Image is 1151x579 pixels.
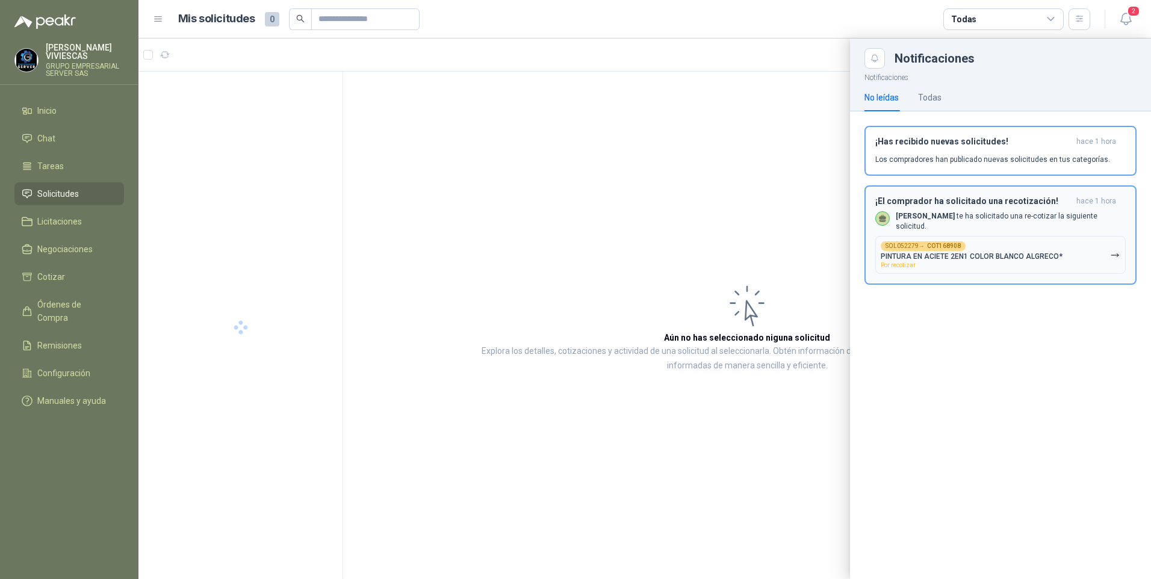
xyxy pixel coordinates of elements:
a: Órdenes de Compra [14,293,124,329]
p: te ha solicitado una re-cotizar la siguiente solicitud. [896,211,1126,232]
img: Company Logo [15,49,38,72]
a: Cotizar [14,265,124,288]
a: Inicio [14,99,124,122]
span: Manuales y ayuda [37,394,106,407]
span: 2 [1127,5,1140,17]
a: Configuración [14,362,124,385]
a: Chat [14,127,124,150]
button: SOL052279→COT168908PINTURA EN ACIETE 2EN1 COLOR BLANCO ALGRECO*Por recotizar [875,236,1126,274]
h3: ¡El comprador ha solicitado una recotización! [875,196,1072,206]
span: 0 [265,12,279,26]
span: hace 1 hora [1076,196,1116,206]
button: 2 [1115,8,1137,30]
span: Chat [37,132,55,145]
b: [PERSON_NAME] [896,212,955,220]
p: GRUPO EMPRESARIAL SERVER SAS [46,63,124,77]
b: COT168908 [927,243,961,249]
div: SOL052279 → [881,241,966,251]
button: ¡El comprador ha solicitado una recotización!hace 1 hora [PERSON_NAME] te ha solicitado una re-co... [864,185,1137,285]
img: Logo peakr [14,14,76,29]
span: Negociaciones [37,243,93,256]
h3: ¡Has recibido nuevas solicitudes! [875,137,1072,147]
button: ¡Has recibido nuevas solicitudes!hace 1 hora Los compradores han publicado nuevas solicitudes en ... [864,126,1137,176]
a: Tareas [14,155,124,178]
span: Cotizar [37,270,65,283]
h1: Mis solicitudes [178,10,255,28]
p: Los compradores han publicado nuevas solicitudes en tus categorías. [875,154,1110,165]
button: Close [864,48,885,69]
div: No leídas [864,91,899,104]
div: Notificaciones [895,52,1137,64]
a: Licitaciones [14,210,124,233]
p: [PERSON_NAME] VIVIESCAS [46,43,124,60]
a: Negociaciones [14,238,124,261]
span: hace 1 hora [1076,137,1116,147]
div: Todas [918,91,942,104]
p: Notificaciones [850,69,1151,84]
a: Remisiones [14,334,124,357]
span: Configuración [37,367,90,380]
span: search [296,14,305,23]
span: Por recotizar [881,262,916,268]
span: Licitaciones [37,215,82,228]
span: Inicio [37,104,57,117]
span: Solicitudes [37,187,79,200]
a: Solicitudes [14,182,124,205]
span: Remisiones [37,339,82,352]
p: PINTURA EN ACIETE 2EN1 COLOR BLANCO ALGRECO* [881,252,1063,261]
span: Tareas [37,159,64,173]
div: Todas [951,13,976,26]
span: Órdenes de Compra [37,298,113,324]
a: Manuales y ayuda [14,389,124,412]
